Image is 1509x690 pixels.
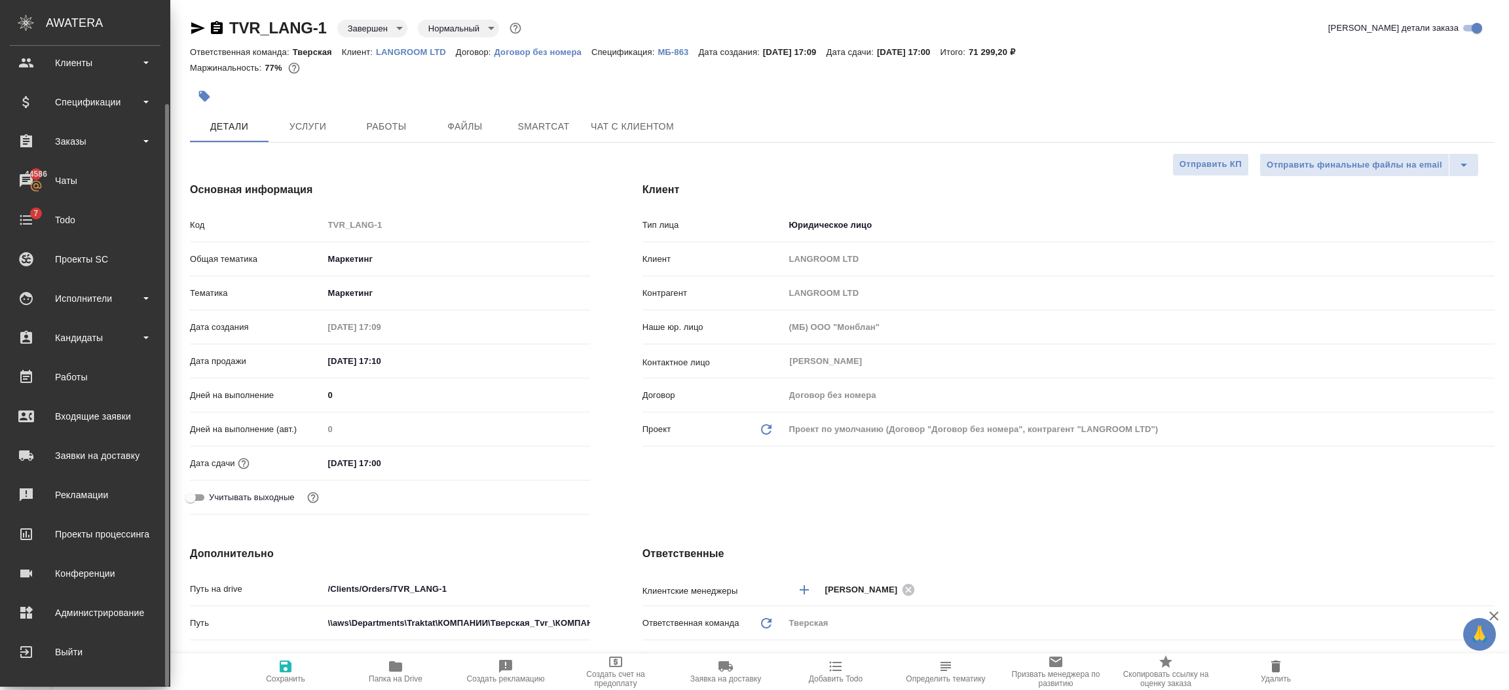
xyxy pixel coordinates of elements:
a: Конференции [3,557,167,590]
button: 🙏 [1463,618,1496,651]
p: Путь на drive [190,583,324,596]
p: Тип лица [643,219,785,232]
input: Пустое поле [785,386,1495,405]
button: Заявка на доставку [671,653,781,690]
p: МБ-863 [658,47,698,57]
input: Пустое поле [785,249,1495,268]
p: Спецификация: [591,47,658,57]
div: Юридическое лицо [785,214,1495,236]
a: Заявки на доставку [3,439,167,472]
p: Общая тематика [190,253,324,266]
span: Smartcat [512,118,575,135]
span: Учитывать выходные [209,491,295,504]
div: ✎ Введи что-нибудь [328,651,574,664]
a: Выйти [3,636,167,668]
div: Рекламации [10,485,160,505]
button: Удалить [1221,653,1331,690]
button: Добавить тэг [190,82,219,111]
p: Клиентские менеджеры [643,585,785,598]
input: Пустое поле [785,318,1495,336]
a: Работы [3,361,167,393]
p: Путь [190,617,324,630]
button: Скопировать ссылку для ЯМессенджера [190,20,206,36]
span: Файлы [434,118,496,135]
button: Создать рекламацию [451,653,561,690]
div: Завершен [337,20,407,37]
input: Пустое поле [324,420,590,439]
button: Отправить КП [1172,153,1249,176]
div: Исполнители [10,289,160,308]
div: ✎ Введи что-нибудь [324,646,590,668]
p: Дата продажи [190,355,324,368]
p: Клиент: [342,47,376,57]
span: Создать рекламацию [467,674,545,683]
button: Нормальный [424,23,483,34]
input: ✎ Введи что-нибудь [324,386,590,405]
a: 44586Чаты [3,164,167,197]
button: Добавить Todo [781,653,891,690]
p: Ответственная команда [643,617,739,630]
button: Выбери, если сб и вс нужно считать рабочими днями для выполнения заказа. [305,489,322,506]
span: Работы [355,118,418,135]
button: Open [1487,589,1490,591]
div: Входящие заявки [10,407,160,426]
p: Проект [643,423,671,436]
input: ✎ Введи что-нибудь [324,454,438,473]
a: Проекты SC [3,243,167,276]
button: Добавить менеджера [789,574,820,606]
a: Администрирование [3,596,167,629]
p: Договор без номера [494,47,591,57]
div: Проекты процессинга [10,524,160,544]
span: Отправить финальные файлы на email [1267,158,1442,173]
p: Маржинальность: [190,63,265,73]
span: Призвать менеджера по развитию [1009,670,1103,688]
input: ✎ Введи что-нибудь [324,579,590,598]
a: LANGROOM LTD [376,46,456,57]
div: Клиенты [10,53,160,73]
p: Дата сдачи [190,457,235,470]
span: Чат с клиентом [591,118,674,135]
span: 44586 [17,168,55,181]
p: Код [190,219,324,232]
button: 16112.42 RUB; [286,60,303,77]
span: Услуги [276,118,339,135]
div: Маркетинг [324,282,590,304]
a: 7Todo [3,204,167,236]
div: Тверская [785,612,1495,634]
div: Работы [10,367,160,387]
button: Скопировать ссылку на оценку заказа [1111,653,1221,690]
button: Скопировать ссылку [209,20,225,36]
span: [PERSON_NAME] [825,583,906,596]
p: Дата создания: [698,47,762,57]
p: 71 299,20 ₽ [969,47,1025,57]
span: Скопировать ссылку на оценку заказа [1119,670,1213,688]
div: Спецификации [10,92,160,112]
h4: Клиент [643,182,1495,198]
input: Пустое поле [324,318,438,336]
p: [DATE] 17:09 [763,47,827,57]
p: Ответственная команда: [190,47,293,57]
button: Создать счет на предоплату [561,653,671,690]
div: Администрирование [10,603,160,623]
span: Сохранить [266,674,305,683]
span: Определить тематику [906,674,985,683]
div: Чаты [10,171,160,191]
div: Кандидаты [10,328,160,348]
a: Рекламации [3,479,167,511]
p: Дней на выполнение (авт.) [190,423,324,436]
p: Договор: [456,47,494,57]
h4: Ответственные [643,546,1495,562]
button: Завершен [344,23,392,34]
span: 🙏 [1468,621,1491,648]
input: Пустое поле [324,215,590,234]
input: ✎ Введи что-нибудь [324,352,438,371]
span: Удалить [1261,674,1291,683]
p: LANGROOM LTD [376,47,456,57]
div: Проект по умолчанию (Договор "Договор без номера", контрагент "LANGROOM LTD") [785,418,1495,441]
button: Отправить финальные файлы на email [1259,153,1449,177]
p: Тверская [293,47,342,57]
div: Завершен [418,20,499,37]
a: Проекты процессинга [3,518,167,551]
p: Контактное лицо [643,356,785,369]
p: [DATE] 17:00 [877,47,941,57]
